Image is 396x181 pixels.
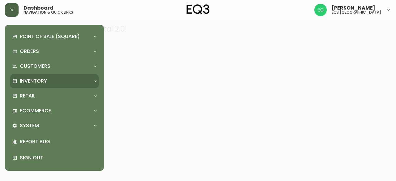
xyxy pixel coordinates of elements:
[20,107,51,114] p: Ecommerce
[10,104,99,118] div: Ecommerce
[10,119,99,132] div: System
[20,138,97,145] p: Report Bug
[10,74,99,88] div: Inventory
[20,63,50,70] p: Customers
[10,89,99,103] div: Retail
[332,11,381,14] h5: eq3 [GEOGRAPHIC_DATA]
[10,59,99,73] div: Customers
[20,122,39,129] p: System
[332,6,375,11] span: [PERSON_NAME]
[20,48,39,55] p: Orders
[20,93,35,99] p: Retail
[20,154,97,161] p: Sign Out
[20,33,80,40] p: Point of Sale (Square)
[10,30,99,43] div: Point of Sale (Square)
[187,4,209,14] img: logo
[24,6,54,11] span: Dashboard
[24,11,73,14] h5: navigation & quick links
[314,4,327,16] img: db11c1629862fe82d63d0774b1b54d2b
[20,78,47,84] p: Inventory
[10,134,99,150] div: Report Bug
[10,45,99,58] div: Orders
[10,150,99,166] div: Sign Out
